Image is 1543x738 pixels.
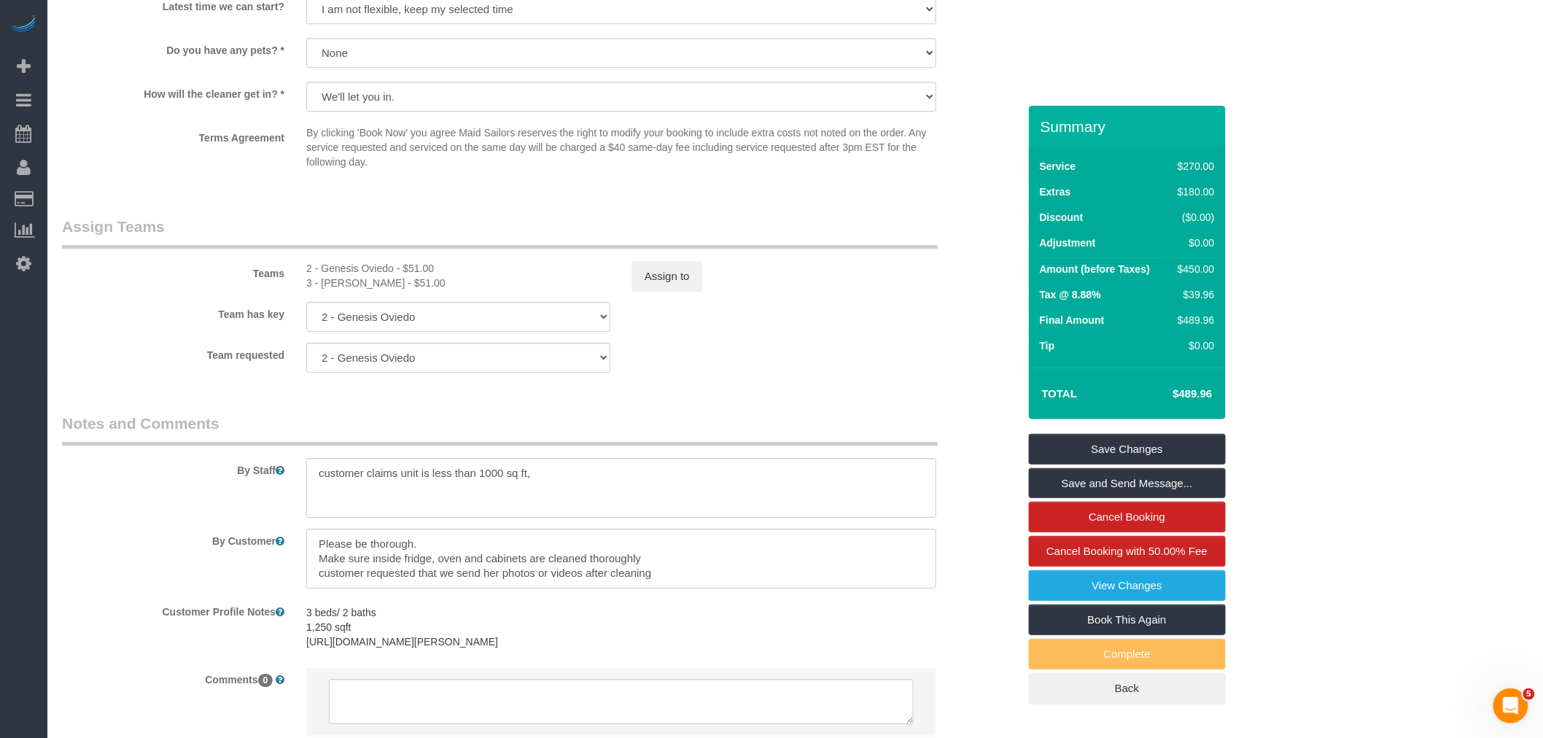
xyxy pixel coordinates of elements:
div: 3 hours x $17.00/hour [306,276,610,290]
label: Comments [51,667,295,687]
button: Assign to [632,261,702,292]
a: Book This Again [1029,605,1226,635]
label: Adjustment [1040,236,1096,250]
div: $0.00 [1172,338,1214,353]
p: By clicking 'Book Now' you agree Maid Sailors reserves the right to modify your booking to includ... [306,125,936,169]
a: Cancel Booking [1029,502,1226,532]
div: ($0.00) [1172,210,1214,225]
a: Back [1029,673,1226,704]
div: $39.96 [1172,287,1214,302]
label: Customer Profile Notes [51,599,295,619]
label: By Staff [51,458,295,478]
legend: Notes and Comments [62,413,938,446]
strong: Total [1042,387,1078,400]
a: Cancel Booking with 50.00% Fee [1029,536,1226,567]
legend: Assign Teams [62,216,938,249]
label: By Customer [51,529,295,548]
label: Tax @ 8.88% [1040,287,1101,302]
a: Save Changes [1029,434,1226,465]
label: How will the cleaner get in? * [51,82,295,101]
div: $270.00 [1172,159,1214,174]
div: $489.96 [1172,313,1214,327]
label: Teams [51,261,295,281]
iframe: Intercom live chat [1493,688,1528,723]
div: $450.00 [1172,262,1214,276]
label: Service [1040,159,1076,174]
label: Discount [1040,210,1084,225]
pre: 3 beds/ 2 baths 1,250 sqft [URL][DOMAIN_NAME][PERSON_NAME] [306,605,936,649]
div: $0.00 [1172,236,1214,250]
img: Automaid Logo [9,15,38,35]
h3: Summary [1041,118,1219,135]
label: Amount (before Taxes) [1040,262,1150,276]
h4: $489.96 [1129,388,1212,400]
span: 5 [1523,688,1535,700]
div: 3 hours x $17.00/hour [306,261,610,276]
span: Cancel Booking with 50.00% Fee [1046,545,1208,557]
label: Do you have any pets? * [51,38,295,58]
div: $180.00 [1172,184,1214,199]
label: Tip [1040,338,1055,353]
a: Save and Send Message... [1029,468,1226,499]
label: Extras [1040,184,1071,199]
label: Team has key [51,302,295,322]
label: Final Amount [1040,313,1105,327]
label: Terms Agreement [51,125,295,145]
span: 0 [258,674,273,687]
a: View Changes [1029,570,1226,601]
label: Team requested [51,343,295,362]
